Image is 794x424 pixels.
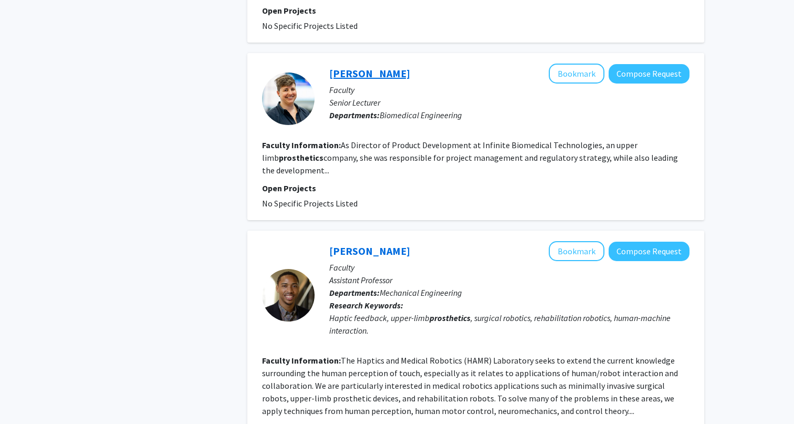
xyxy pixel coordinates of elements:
iframe: Chat [8,377,45,416]
p: Senior Lecturer [329,96,689,109]
a: [PERSON_NAME] [329,67,410,80]
p: Faculty [329,261,689,274]
p: Open Projects [262,4,689,17]
div: Haptic feedback, upper-limb , surgical robotics, rehabilitation robotics, human-machine interaction. [329,312,689,337]
fg-read-more: As Director of Product Development at Infinite Biomedical Technologies, an upper limb company, sh... [262,140,678,175]
span: No Specific Projects Listed [262,20,358,31]
b: prosthetics [430,313,471,323]
span: Biomedical Engineering [380,110,462,120]
span: Mechanical Engineering [380,287,462,298]
fg-read-more: The Haptics and Medical Robotics (HAMR) Laboratory seeks to extend the current knowledge surround... [262,355,678,416]
button: Compose Request to Michelle Zwernemann [609,64,689,84]
b: Faculty Information: [262,355,341,366]
button: Add Jeremy Brown to Bookmarks [549,241,604,261]
b: Departments: [329,287,380,298]
span: No Specific Projects Listed [262,198,358,209]
b: prosthetics [279,152,323,163]
a: [PERSON_NAME] [329,244,410,257]
p: Open Projects [262,182,689,194]
b: Departments: [329,110,380,120]
button: Compose Request to Jeremy Brown [609,242,689,261]
button: Add Michelle Zwernemann to Bookmarks [549,64,604,84]
p: Assistant Professor [329,274,689,286]
b: Research Keywords: [329,300,403,311]
b: Faculty Information: [262,140,341,150]
p: Faculty [329,84,689,96]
